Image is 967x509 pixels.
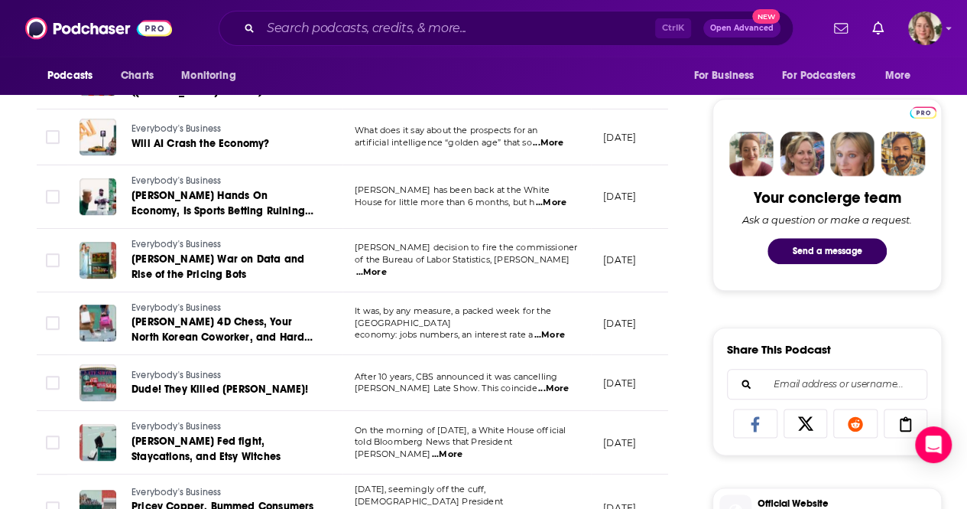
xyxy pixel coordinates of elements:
a: Everybody's Business [131,238,315,252]
button: open menu [37,61,112,90]
span: ...More [533,137,563,149]
span: [PERSON_NAME] Late Show. This coincide [355,383,537,393]
span: ...More [536,197,566,209]
span: Toggle select row [46,130,60,144]
span: Toggle select row [46,436,60,449]
span: Everybody's Business [131,239,221,250]
button: open menu [772,61,878,90]
a: [PERSON_NAME] War on Data and Rise of the Pricing Bots [131,252,315,282]
span: ...More [534,329,565,341]
a: Everybody's Business [131,122,313,136]
a: Everybody's Business [131,486,315,500]
p: [DATE] [603,436,636,449]
a: Copy Link [884,409,928,438]
span: artificial intelligence “golden age” that so [355,137,532,148]
div: Your concierge team [754,188,901,207]
input: Search podcasts, credits, & more... [261,16,655,41]
a: Everybody's Business [131,302,315,315]
span: New [752,9,780,24]
a: [PERSON_NAME] Fed fight, Staycations, and Etsy Witches [131,434,315,465]
span: After 10 years, CBS announced it was cancelling [355,371,557,382]
img: Jules Profile [830,132,875,176]
a: [PERSON_NAME] 4D Chess, Your North Korean Coworker, and Hard Celsius [131,315,315,345]
span: told Bloomberg News that President [PERSON_NAME] [355,436,512,459]
span: Monitoring [181,65,235,86]
span: Open Advanced [710,24,774,32]
p: [DATE] [603,253,636,266]
a: Show notifications dropdown [828,15,854,41]
p: [DATE] [603,377,636,390]
img: Barbara Profile [780,132,824,176]
img: Sydney Profile [729,132,774,176]
a: Will AI Crash the Economy? [131,136,313,152]
a: Everybody's Business [131,175,315,188]
span: Charts [121,65,154,86]
a: Pro website [910,104,936,119]
span: Podcasts [47,65,92,86]
span: It was, by any measure, a packed week for the [GEOGRAPHIC_DATA] [355,305,551,328]
img: Podchaser - Follow, Share and Rate Podcasts [25,14,172,43]
a: Share on Reddit [833,409,878,438]
span: Toggle select row [46,316,60,330]
p: [DATE] [603,131,636,144]
span: Dude! They Killed [PERSON_NAME]! [131,383,308,396]
div: Search followers [727,369,927,400]
span: Everybody's Business [131,421,221,432]
span: Everybody's Business [131,175,221,186]
a: Charts [111,61,163,90]
span: [PERSON_NAME] Fed fight, Staycations, and Etsy Witches [131,435,281,463]
a: [PERSON_NAME] Hands On Economy, Is Sports Betting Ruining Sports? [131,188,315,219]
p: [DATE] [603,190,636,203]
button: open menu [683,61,773,90]
a: Share on X/Twitter [784,409,828,438]
span: Toggle select row [46,253,60,267]
a: Share on Facebook [733,409,777,438]
span: Everybody's Business [131,370,221,380]
span: Everybody's Business [131,487,221,498]
span: ...More [538,383,569,395]
a: Dude! They Killed [PERSON_NAME]! [131,382,313,397]
div: Ask a question or make a request. [742,214,912,226]
span: Logged in as AriFortierPr [908,11,942,45]
span: On the morning of [DATE], a White House official [355,425,566,436]
p: [DATE] [603,317,636,330]
span: Toggle select row [46,376,60,390]
span: [PERSON_NAME] has been back at the White [355,184,550,195]
span: [PERSON_NAME] 4D Chess, Your North Korean Coworker, and Hard Celsius [131,315,313,359]
span: [PERSON_NAME] decision to fire the commissioner [355,242,577,253]
button: Open AdvancedNew [703,19,780,38]
span: ...More [356,266,387,279]
span: Ctrl K [655,18,691,38]
button: Show profile menu [908,11,942,45]
span: Toggle select row [46,190,60,204]
span: of the Bureau of Labor Statistics, [PERSON_NAME] [355,254,569,265]
button: open menu [875,61,930,90]
span: [PERSON_NAME] Hands On Economy, Is Sports Betting Ruining Sports? [131,189,313,233]
span: House for little more than 6 months, but h [355,197,534,207]
a: Everybody's Business [131,369,313,383]
span: ...More [432,449,462,461]
span: For Business [693,65,754,86]
a: Show notifications dropdown [866,15,890,41]
input: Email address or username... [740,370,914,399]
span: economy: jobs numbers, an interest rate a [355,329,533,340]
span: Everybody's Business [131,123,221,134]
span: For Podcasters [782,65,855,86]
span: [DATE], seemingly off the cuff, [DEMOGRAPHIC_DATA] President [355,484,503,507]
span: [PERSON_NAME] War on Data and Rise of the Pricing Bots [131,253,304,281]
img: Podchaser Pro [910,106,936,119]
div: Open Intercom Messenger [915,426,952,463]
button: open menu [170,61,255,90]
span: What does it say about the prospects for an [355,125,537,135]
span: More [885,65,911,86]
button: Send a message [767,238,887,264]
img: Jon Profile [881,132,925,176]
span: Will AI Crash the Economy? [131,137,269,150]
a: Everybody's Business [131,420,315,434]
span: Everybody's Business [131,302,221,313]
h3: Share This Podcast [727,342,831,357]
div: Search podcasts, credits, & more... [219,11,793,46]
img: User Profile [908,11,942,45]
